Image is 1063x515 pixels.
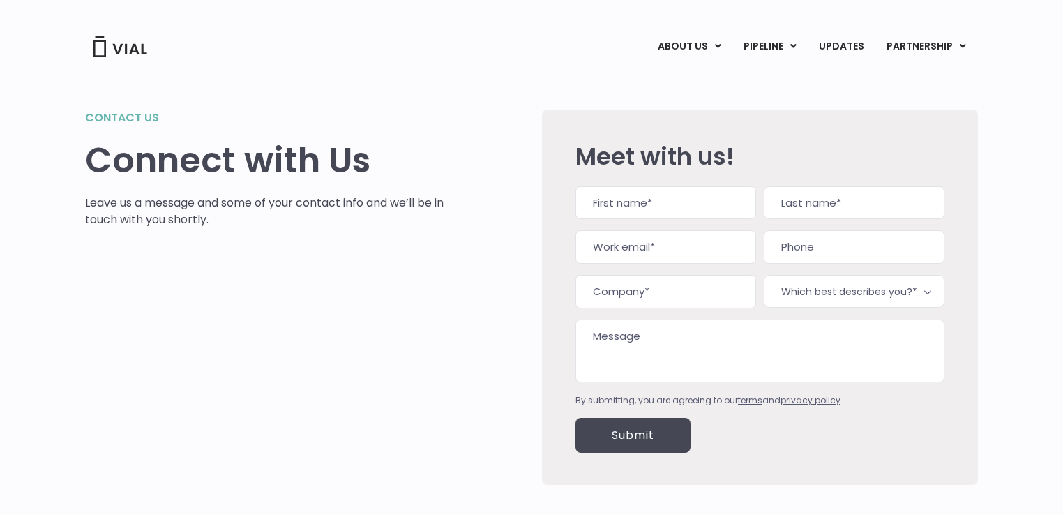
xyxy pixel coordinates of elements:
input: Submit [575,418,691,453]
input: Work email* [575,230,756,264]
img: Vial Logo [92,36,148,57]
input: Company* [575,275,756,308]
h2: Meet with us! [575,143,944,170]
a: privacy policy [781,394,840,406]
a: terms [738,394,762,406]
p: Leave us a message and some of your contact info and we’ll be in touch with you shortly. [85,195,444,228]
a: PARTNERSHIPMenu Toggle [875,35,977,59]
h1: Connect with Us [85,140,444,181]
h2: Contact us [85,110,444,126]
a: PIPELINEMenu Toggle [732,35,807,59]
span: Which best describes you?* [764,275,944,308]
a: UPDATES [808,35,875,59]
input: First name* [575,186,756,220]
a: ABOUT USMenu Toggle [647,35,732,59]
div: By submitting, you are agreeing to our and [575,394,944,407]
input: Phone [764,230,944,264]
input: Last name* [764,186,944,220]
